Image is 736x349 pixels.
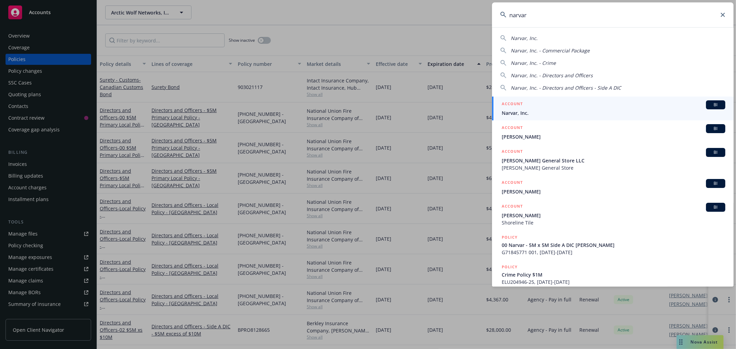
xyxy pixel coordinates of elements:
[511,47,590,54] span: Narvar, Inc. - Commercial Package
[492,144,734,175] a: ACCOUNTBI[PERSON_NAME] General Store LLC[PERSON_NAME] General Store
[502,164,725,171] span: [PERSON_NAME] General Store
[502,234,518,241] h5: POLICY
[502,249,725,256] span: G71845771 001, [DATE]-[DATE]
[502,203,523,211] h5: ACCOUNT
[502,278,725,286] span: ELU204946-25, [DATE]-[DATE]
[502,157,725,164] span: [PERSON_NAME] General Store LLC
[492,2,734,27] input: Search...
[709,126,723,132] span: BI
[502,179,523,187] h5: ACCOUNT
[492,120,734,144] a: ACCOUNTBI[PERSON_NAME]
[502,148,523,156] h5: ACCOUNT
[502,124,523,132] h5: ACCOUNT
[511,35,538,41] span: Narvar, Inc.
[492,175,734,199] a: ACCOUNTBI[PERSON_NAME]
[492,230,734,260] a: POLICY00 Narvar - 5M x 5M Side A DIC [PERSON_NAME]G71845771 001, [DATE]-[DATE]
[709,102,723,108] span: BI
[502,271,725,278] span: Crime Policy $1M
[511,84,621,91] span: Narvar, Inc. - Directors and Officers - Side A DIC
[502,219,725,226] span: Shoreline Tile
[709,149,723,156] span: BI
[502,109,725,117] span: Narvar, Inc.
[502,133,725,140] span: [PERSON_NAME]
[492,97,734,120] a: ACCOUNTBINarvar, Inc.
[492,260,734,289] a: POLICYCrime Policy $1MELU204946-25, [DATE]-[DATE]
[502,241,725,249] span: 00 Narvar - 5M x 5M Side A DIC [PERSON_NAME]
[511,60,556,66] span: Narvar, Inc. - Crime
[492,199,734,230] a: ACCOUNTBI[PERSON_NAME]Shoreline Tile
[502,100,523,109] h5: ACCOUNT
[502,188,725,195] span: [PERSON_NAME]
[709,204,723,210] span: BI
[502,263,518,270] h5: POLICY
[511,72,593,79] span: Narvar, Inc. - Directors and Officers
[709,180,723,187] span: BI
[502,212,725,219] span: [PERSON_NAME]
